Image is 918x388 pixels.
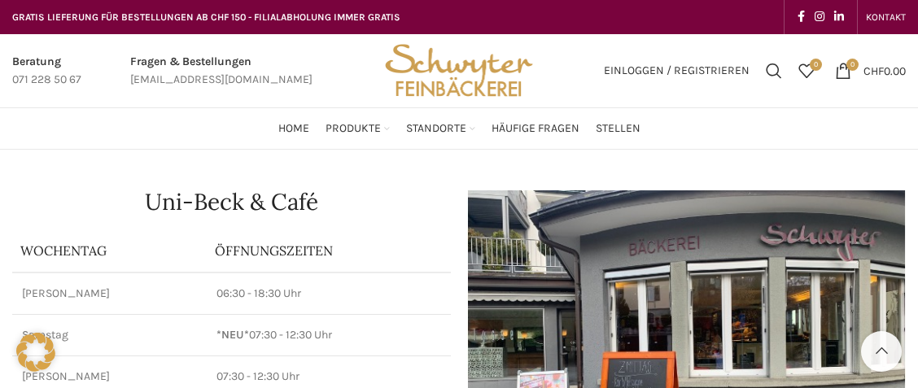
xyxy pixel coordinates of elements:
a: Site logo [379,63,539,76]
span: GRATIS LIEFERUNG FÜR BESTELLUNGEN AB CHF 150 - FILIALABHOLUNG IMMER GRATIS [12,11,400,23]
p: 06:30 - 18:30 Uhr [216,286,441,302]
span: Home [278,121,309,137]
p: [PERSON_NAME] [22,368,197,385]
a: Häufige Fragen [492,112,579,145]
a: Standorte [406,112,475,145]
a: Einloggen / Registrieren [596,54,758,87]
span: Standorte [406,121,466,137]
a: Infobox link [130,53,313,89]
div: Meine Wunschliste [790,54,823,87]
span: 0 [846,59,859,71]
a: 0 CHF0.00 [827,54,914,87]
a: Home [278,112,309,145]
a: Scroll to top button [861,331,902,372]
div: Main navigation [4,112,914,145]
a: Suchen [758,54,790,87]
span: Produkte [326,121,381,137]
p: Samstag [22,327,197,343]
a: Instagram social link [810,6,829,28]
a: Infobox link [12,53,81,89]
p: 07:30 - 12:30 Uhr [216,368,441,385]
span: CHF [863,63,884,77]
div: Secondary navigation [858,1,914,33]
img: Bäckerei Schwyter [379,34,539,107]
bdi: 0.00 [863,63,906,77]
span: Häufige Fragen [492,121,579,137]
p: [PERSON_NAME] [22,286,197,302]
p: Wochentag [20,242,199,259]
span: Stellen [596,121,640,137]
p: 07:30 - 12:30 Uhr [216,327,441,343]
span: KONTAKT [866,11,906,23]
h1: Uni-Beck & Café [12,190,451,213]
span: 0 [810,59,822,71]
a: 0 [790,54,823,87]
a: Produkte [326,112,390,145]
span: Einloggen / Registrieren [604,65,750,76]
a: Facebook social link [793,6,810,28]
a: Linkedin social link [829,6,849,28]
p: ÖFFNUNGSZEITEN [215,242,443,259]
a: KONTAKT [866,1,906,33]
a: Stellen [596,112,640,145]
